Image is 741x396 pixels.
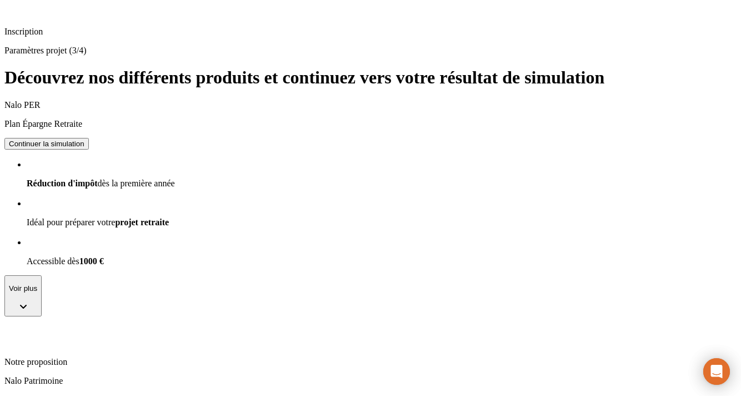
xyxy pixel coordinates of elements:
[4,27,737,37] p: Inscription
[4,46,737,56] p: Paramètres projet (3/4)
[27,217,115,227] span: Idéal pour préparer votre
[4,100,572,110] p: Nalo PER
[4,376,572,386] p: Nalo Patrimoine
[4,275,42,317] button: Voir plus
[79,256,104,266] span: 1000 €
[4,67,604,87] span: Découvrez nos différents produits et continuez vers votre résultat de simulation
[27,179,98,188] span: Réduction d'impôt
[4,357,572,367] p: Notre proposition
[98,179,175,188] span: dès la première année
[9,140,84,148] div: Continuer la simulation
[115,217,169,227] span: projet retraite
[27,256,79,266] span: Accessible dès
[9,284,37,293] p: Voir plus
[703,358,730,385] div: Ouvrir le Messenger Intercom
[4,119,572,129] p: Plan Épargne Retraite
[4,138,89,150] button: Continuer la simulation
